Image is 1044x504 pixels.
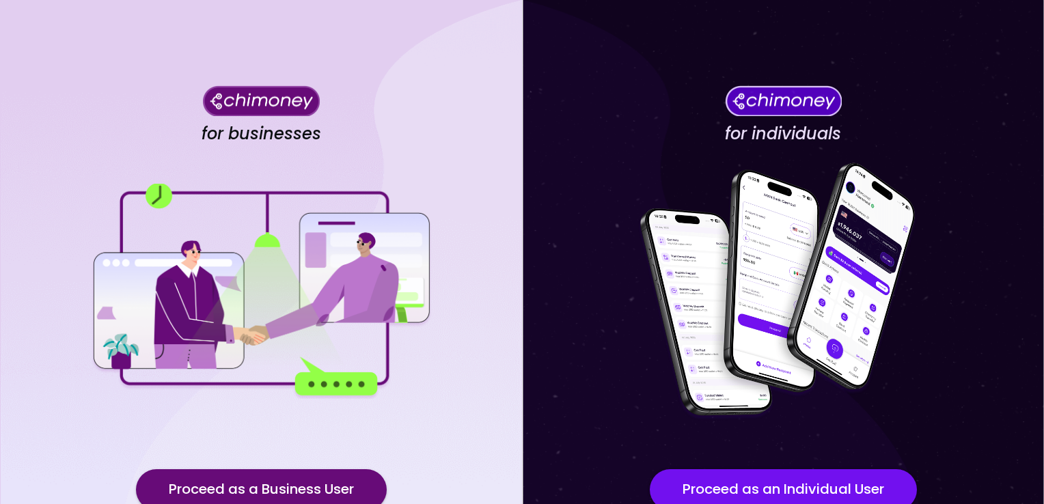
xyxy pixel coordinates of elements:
[202,124,321,144] h4: for businesses
[203,85,320,116] img: Chimoney for businesses
[725,85,842,116] img: Chimoney for individuals
[90,184,432,399] img: for businesses
[612,155,954,428] img: for individuals
[725,124,841,144] h4: for individuals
